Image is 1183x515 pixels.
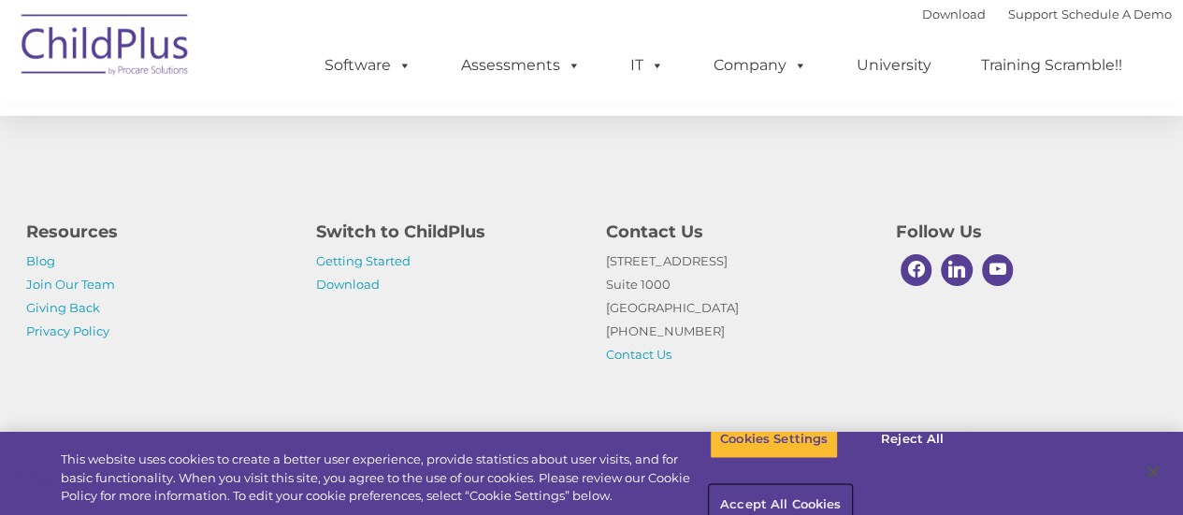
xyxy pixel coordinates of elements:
p: [STREET_ADDRESS] Suite 1000 [GEOGRAPHIC_DATA] [PHONE_NUMBER] [606,250,868,366]
h4: Follow Us [896,219,1158,245]
span: Phone number [260,200,339,214]
span: Last name [260,123,317,137]
a: Schedule A Demo [1061,7,1172,21]
a: Software [306,47,430,84]
font: | [922,7,1172,21]
h4: Switch to ChildPlus [316,219,578,245]
a: Blog [26,253,55,268]
button: Close [1133,451,1174,493]
h4: Resources [26,219,288,245]
a: Contact Us [606,347,671,362]
button: Cookies Settings [710,420,838,459]
a: Support [1008,7,1058,21]
a: University [838,47,950,84]
a: Training Scramble!! [962,47,1141,84]
a: Download [922,7,986,21]
h4: Contact Us [606,219,868,245]
a: Giving Back [26,300,100,315]
a: Getting Started [316,253,411,268]
a: Assessments [442,47,599,84]
div: This website uses cookies to create a better user experience, provide statistics about user visit... [61,451,710,506]
img: ChildPlus by Procare Solutions [12,1,199,94]
a: Youtube [977,250,1018,291]
a: Privacy Policy [26,323,109,338]
a: Download [316,277,380,292]
a: Facebook [896,250,937,291]
button: Reject All [854,420,971,459]
a: Company [695,47,826,84]
a: Linkedin [936,250,977,291]
a: Join Our Team [26,277,115,292]
a: IT [612,47,683,84]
